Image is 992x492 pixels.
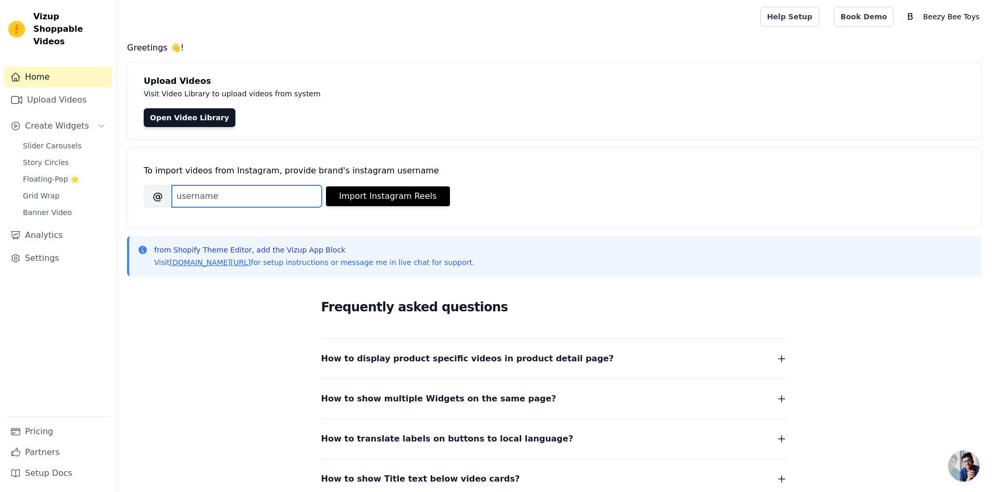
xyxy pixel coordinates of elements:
a: Home [4,67,112,87]
span: How to show multiple Widgets on the same page? [321,392,557,406]
div: Open chat [948,450,980,482]
a: Analytics [4,225,112,246]
button: Import Instagram Reels [326,186,450,206]
button: How to display product specific videos in product detail page? [321,351,788,366]
span: How to display product specific videos in product detail page? [321,351,614,366]
h2: Frequently asked questions [321,297,788,318]
span: Vizup Shoppable Videos [33,10,108,48]
a: Upload Videos [4,90,112,110]
h4: Greetings 👋! [127,42,982,54]
span: @ [144,185,172,207]
span: Slider Carousels [23,141,82,151]
button: How to translate labels on buttons to local language? [321,432,788,446]
a: Grid Wrap [17,188,112,203]
img: Vizup [8,21,25,37]
a: [DOMAIN_NAME][URL] [170,258,251,267]
span: Story Circles [23,157,69,168]
span: Banner Video [23,207,72,218]
a: Slider Carousels [17,138,112,153]
a: Open Video Library [144,108,235,127]
input: username [172,185,322,207]
p: Visit Video Library to upload videos from system [144,87,610,100]
a: Book Demo [834,7,894,27]
span: How to show Title text below video cards? [321,472,520,486]
h4: Upload Videos [144,75,965,87]
a: Pricing [4,421,112,442]
a: Settings [4,248,112,269]
a: Floating-Pop ⭐ [17,172,112,186]
text: B [908,11,914,22]
span: How to translate labels on buttons to local language? [321,432,573,446]
div: To import videos from Instagram, provide brand's instagram username [144,165,965,177]
p: Beezy Bee Toys [919,7,984,26]
button: B Beezy Bee Toys [902,7,984,26]
span: Create Widgets [25,120,89,132]
a: Banner Video [17,205,112,220]
button: How to show multiple Widgets on the same page? [321,392,788,406]
button: Create Widgets [4,116,112,136]
a: Help Setup [760,7,819,27]
a: Partners [4,442,112,463]
a: Setup Docs [4,463,112,484]
button: How to show Title text below video cards? [321,472,788,486]
p: Visit for setup instructions or message me in live chat for support. [154,257,474,268]
span: Floating-Pop ⭐ [23,174,79,184]
p: from Shopify Theme Editor, add the Vizup App Block [154,245,474,255]
a: Story Circles [17,155,112,170]
span: Grid Wrap [23,191,59,201]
